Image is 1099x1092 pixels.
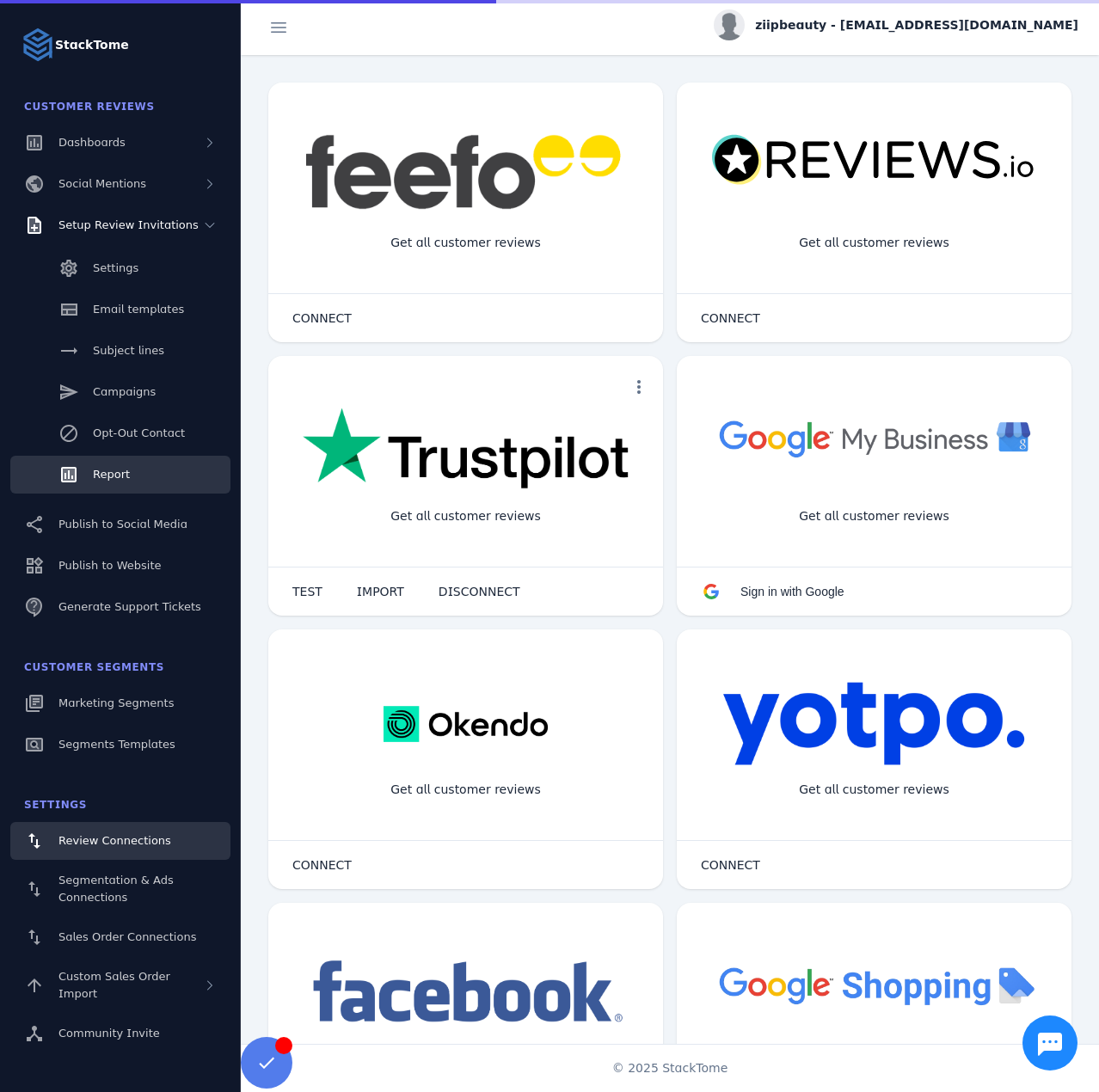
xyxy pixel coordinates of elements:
[58,518,187,531] span: Publish to Social Media
[93,344,164,357] span: Subject lines
[384,681,548,767] img: okendo.webp
[10,918,230,956] a: Sales Order Connections
[10,332,230,370] a: Subject lines
[58,136,126,149] span: Dashboards
[58,834,171,847] span: Review Connections
[93,468,130,481] span: Report
[684,574,862,609] button: Sign in with Google
[714,9,745,40] img: profile.jpg
[340,574,421,609] button: IMPORT
[711,408,1037,469] img: googlebusiness.png
[10,1015,230,1052] a: Community Invite
[24,799,87,811] span: Settings
[10,414,230,452] a: Opt-Out Contact
[58,738,175,751] span: Segments Templates
[292,586,322,598] span: TEST
[93,261,138,274] span: Settings
[772,1040,975,1086] div: Import Products from Google
[377,767,555,813] div: Get all customer reviews
[58,696,174,709] span: Marketing Segments
[711,134,1037,187] img: reviewsio.svg
[10,373,230,411] a: Campaigns
[740,585,844,598] span: Sign in with Google
[58,1027,160,1040] span: Community Invite
[292,312,352,324] span: CONNECT
[303,954,629,1031] img: facebook.png
[785,767,963,813] div: Get all customer reviews
[58,559,161,572] span: Publish to Website
[10,547,230,585] a: Publish to Website
[303,408,629,492] img: trustpilot.png
[10,249,230,287] a: Settings
[10,822,230,860] a: Review Connections
[292,859,352,871] span: CONNECT
[377,494,555,539] div: Get all customer reviews
[303,134,629,210] img: feefo.png
[58,218,199,231] span: Setup Review Invitations
[21,28,55,62] img: Logo image
[722,681,1026,767] img: yotpo.png
[55,36,129,54] strong: StackTome
[684,301,777,335] button: CONNECT
[58,600,201,613] span: Generate Support Tickets
[714,9,1078,40] button: ziipbeauty - [EMAIL_ADDRESS][DOMAIN_NAME]
[275,848,369,882] button: CONNECT
[701,859,760,871] span: CONNECT
[377,220,555,266] div: Get all customer reviews
[10,863,230,915] a: Segmentation & Ads Connections
[684,848,777,882] button: CONNECT
[439,586,520,598] span: DISCONNECT
[10,684,230,722] a: Marketing Segments
[58,930,196,943] span: Sales Order Connections
[58,970,170,1000] span: Custom Sales Order Import
[785,220,963,266] div: Get all customer reviews
[24,661,164,673] span: Customer Segments
[622,370,656,404] button: more
[58,177,146,190] span: Social Mentions
[275,574,340,609] button: TEST
[275,301,369,335] button: CONNECT
[701,312,760,324] span: CONNECT
[755,16,1078,34] span: ziipbeauty - [EMAIL_ADDRESS][DOMAIN_NAME]
[58,874,174,904] span: Segmentation & Ads Connections
[10,291,230,328] a: Email templates
[93,385,156,398] span: Campaigns
[357,586,404,598] span: IMPORT
[711,954,1037,1015] img: googleshopping.png
[10,726,230,764] a: Segments Templates
[10,588,230,626] a: Generate Support Tickets
[785,494,963,539] div: Get all customer reviews
[421,574,537,609] button: DISCONNECT
[93,426,185,439] span: Opt-Out Contact
[10,456,230,494] a: Report
[612,1059,728,1077] span: © 2025 StackTome
[10,506,230,543] a: Publish to Social Media
[93,303,184,316] span: Email templates
[24,101,155,113] span: Customer Reviews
